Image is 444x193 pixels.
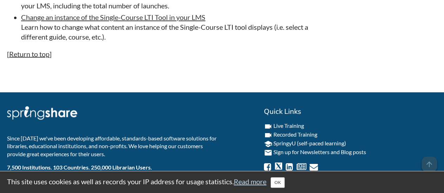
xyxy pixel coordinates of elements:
[273,131,317,137] a: Recorded Training
[273,148,366,155] a: Sign up for Newsletters and Blog posts
[7,164,152,170] b: 7,500 Institutions. 103 Countries. 250,000 Librarian Users.
[7,134,217,158] p: Since [DATE] we've been developing affordable, standards-based software solutions for libraries, ...
[21,13,205,21] a: Change an instance of the Single-Course LTI Tool in your LMS
[273,122,304,129] a: Live Training
[7,49,324,58] p: [ ]
[264,106,437,116] h2: Quick Links
[9,49,49,58] a: Return to top
[422,157,437,172] span: arrow_upward
[7,106,77,119] img: Springshare
[264,122,272,130] i: videocam
[273,139,346,146] a: SpringyU (self-paced learning)
[264,148,272,157] i: email
[264,139,272,148] i: school
[234,177,266,186] a: Read more
[21,12,324,42] li: Learn how to change what content an instance of the Single-Course LTI tool displays (i.e. select ...
[422,157,437,166] a: arrow_upward
[264,131,272,139] i: videocam
[271,177,285,188] button: Close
